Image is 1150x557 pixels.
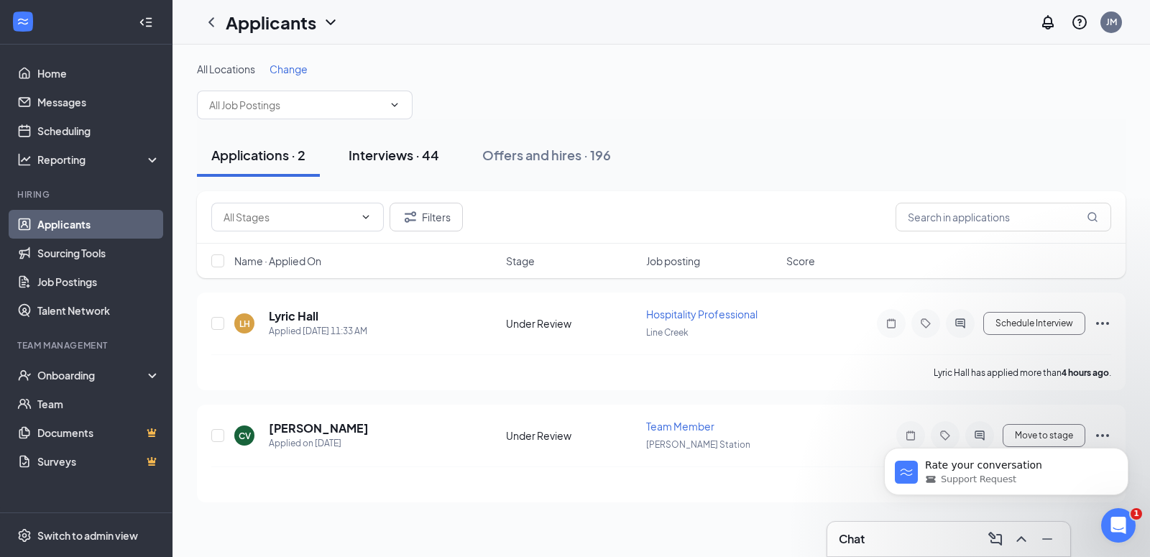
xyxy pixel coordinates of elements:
[211,146,305,164] div: Applications · 2
[17,188,157,201] div: Hiring
[646,308,758,321] span: Hospitality Professional
[1010,528,1033,551] button: ChevronUp
[226,10,316,34] h1: Applicants
[952,318,969,329] svg: ActiveChat
[37,390,160,418] a: Team
[17,339,157,351] div: Team Management
[1101,508,1136,543] iframe: Intercom live chat
[839,531,865,547] h3: Chat
[37,116,160,145] a: Scheduling
[197,63,255,75] span: All Locations
[983,312,1085,335] button: Schedule Interview
[1036,528,1059,551] button: Minimize
[862,418,1150,518] iframe: Intercom notifications message
[37,368,148,382] div: Onboarding
[1013,530,1030,548] svg: ChevronUp
[389,99,400,111] svg: ChevronDown
[37,152,161,167] div: Reporting
[1062,367,1109,378] b: 4 hours ago
[17,368,32,382] svg: UserCheck
[37,239,160,267] a: Sourcing Tools
[37,267,160,296] a: Job Postings
[37,59,160,88] a: Home
[269,308,318,324] h5: Lyric Hall
[402,208,419,226] svg: Filter
[984,528,1007,551] button: ComposeMessage
[1039,14,1057,31] svg: Notifications
[139,15,153,29] svg: Collapse
[16,14,30,29] svg: WorkstreamLogo
[17,528,32,543] svg: Settings
[506,428,638,443] div: Under Review
[934,367,1111,379] p: Lyric Hall has applied more than .
[17,152,32,167] svg: Analysis
[896,203,1111,231] input: Search in applications
[1106,16,1117,28] div: JM
[390,203,463,231] button: Filter Filters
[269,420,369,436] h5: [PERSON_NAME]
[239,430,251,442] div: CV
[917,318,934,329] svg: Tag
[349,146,439,164] div: Interviews · 44
[1071,14,1088,31] svg: QuestionInfo
[482,146,611,164] div: Offers and hires · 196
[269,324,367,339] div: Applied [DATE] 11:33 AM
[37,88,160,116] a: Messages
[1094,315,1111,332] svg: Ellipses
[269,436,369,451] div: Applied on [DATE]
[322,14,339,31] svg: ChevronDown
[37,418,160,447] a: DocumentsCrown
[270,63,308,75] span: Change
[239,318,250,330] div: LH
[37,296,160,325] a: Talent Network
[37,447,160,476] a: SurveysCrown
[37,210,160,239] a: Applicants
[646,327,689,338] span: Line Creek
[37,528,138,543] div: Switch to admin view
[1039,530,1056,548] svg: Minimize
[506,316,638,331] div: Under Review
[646,439,750,450] span: [PERSON_NAME] Station
[786,254,815,268] span: Score
[646,420,714,433] span: Team Member
[203,14,220,31] svg: ChevronLeft
[224,209,354,225] input: All Stages
[883,318,900,329] svg: Note
[987,530,1004,548] svg: ComposeMessage
[209,97,383,113] input: All Job Postings
[234,254,321,268] span: Name · Applied On
[360,211,372,223] svg: ChevronDown
[1087,211,1098,223] svg: MagnifyingGlass
[506,254,535,268] span: Stage
[1131,508,1142,520] span: 1
[646,254,700,268] span: Job posting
